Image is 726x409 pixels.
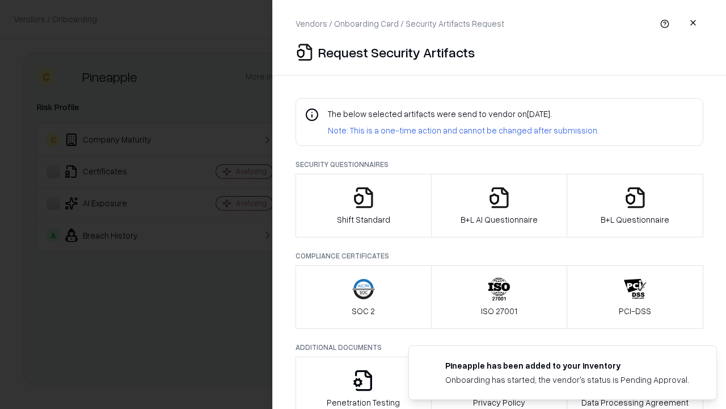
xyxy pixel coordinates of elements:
p: The below selected artifacts were send to vendor on [DATE] . [328,108,599,120]
p: SOC 2 [352,305,375,317]
button: B+L Questionnaire [567,174,703,237]
p: Penetration Testing [327,397,400,408]
p: Vendors / Onboarding Card / Security Artifacts Request [296,18,504,30]
button: Shift Standard [296,174,432,237]
button: PCI-DSS [567,265,703,329]
p: Additional Documents [296,343,703,352]
p: Request Security Artifacts [318,43,475,61]
p: Note: This is a one-time action and cannot be changed after submission. [328,124,599,136]
button: SOC 2 [296,265,432,329]
p: Shift Standard [337,214,390,226]
p: Data Processing Agreement [581,397,689,408]
button: B+L AI Questionnaire [431,174,568,237]
p: Compliance Certificates [296,251,703,261]
p: ISO 27001 [481,305,517,317]
p: B+L AI Questionnaire [461,214,538,226]
p: Security Questionnaires [296,160,703,169]
p: B+L Questionnaire [601,214,669,226]
p: PCI-DSS [619,305,651,317]
button: ISO 27001 [431,265,568,329]
div: Onboarding has started, the vendor's status is Pending Approval. [445,374,689,386]
div: Pineapple has been added to your inventory [445,360,689,372]
img: pineappleenergy.com [423,360,436,373]
p: Privacy Policy [473,397,525,408]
